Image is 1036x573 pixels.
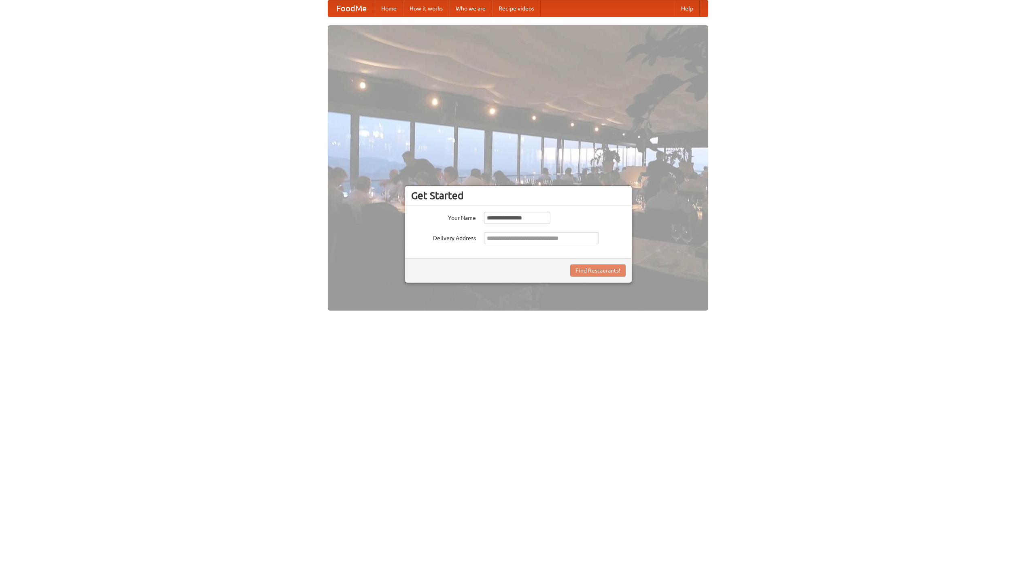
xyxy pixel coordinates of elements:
label: Your Name [411,212,476,222]
label: Delivery Address [411,232,476,242]
a: How it works [403,0,449,17]
a: FoodMe [328,0,375,17]
a: Recipe videos [492,0,541,17]
a: Who we are [449,0,492,17]
a: Home [375,0,403,17]
a: Help [675,0,700,17]
h3: Get Started [411,190,626,202]
button: Find Restaurants! [570,264,626,277]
